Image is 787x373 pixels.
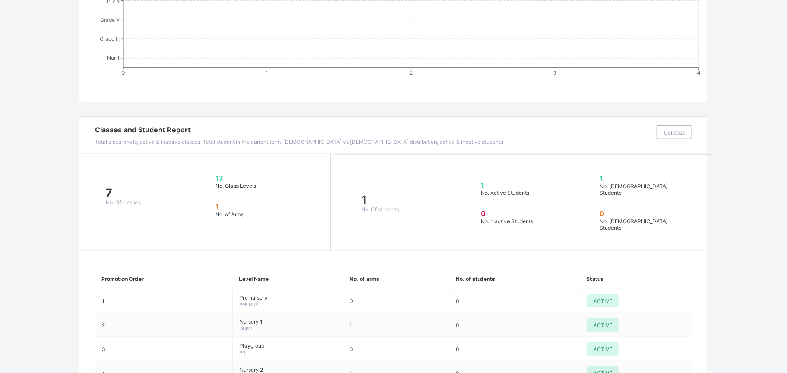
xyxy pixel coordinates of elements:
td: 0 [449,289,580,313]
span: No. [DEMOGRAPHIC_DATA] Students [600,218,668,231]
span: Classes and Student Report [95,125,652,134]
th: No. of students [449,269,580,289]
span: 17 [215,174,305,183]
tspan: 0 [121,70,125,76]
span: No. Of students [362,206,399,213]
th: No. of arms [343,269,449,289]
span: Nursery 1 [239,318,336,325]
span: 1 [600,174,690,183]
span: 7 [106,186,141,199]
span: Pre nursery [239,294,336,301]
tspan: Grade III [100,36,120,42]
th: Promotion Order [95,269,233,289]
span: Collapse [664,129,685,136]
span: 1 [481,181,572,190]
span: 1 [362,193,399,206]
span: No. of Arms [215,211,243,218]
span: 0 [481,209,572,218]
td: 0 [343,337,449,361]
td: 1 [95,289,233,313]
span: No. Active Students [481,190,529,196]
tspan: 4 [697,70,700,76]
tspan: 3 [553,70,557,76]
th: Level Name [232,269,343,289]
span: PG [239,350,245,355]
td: 3 [95,337,233,361]
span: 0 [600,209,690,218]
span: No. Inactive Students [481,218,533,224]
span: No. [DEMOGRAPHIC_DATA] Students [600,183,668,196]
td: 2 [95,313,233,337]
span: Total class levels, active & inactive classes, Total student in the current term, [DEMOGRAPHIC_DA... [95,138,503,145]
td: 0 [449,337,580,361]
span: 1 [215,202,305,211]
td: 1 [343,313,449,337]
span: Pre nur [239,302,258,307]
th: Status [580,269,693,289]
tspan: 1 [266,70,268,76]
span: Nur 1 [239,326,252,331]
td: 0 [449,313,580,337]
span: Nursery 2 [239,366,336,373]
tspan: 2 [409,70,413,76]
span: ACTIVE [593,322,612,328]
tspan: Nur 1 [107,55,120,61]
span: Playgroup [239,342,336,349]
span: ACTIVE [593,346,612,352]
td: 0 [343,289,449,313]
span: No. Class Levels [215,183,256,189]
span: No. Of classes [106,199,141,206]
tspan: Grade V [100,17,120,23]
span: ACTIVE [593,298,612,304]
